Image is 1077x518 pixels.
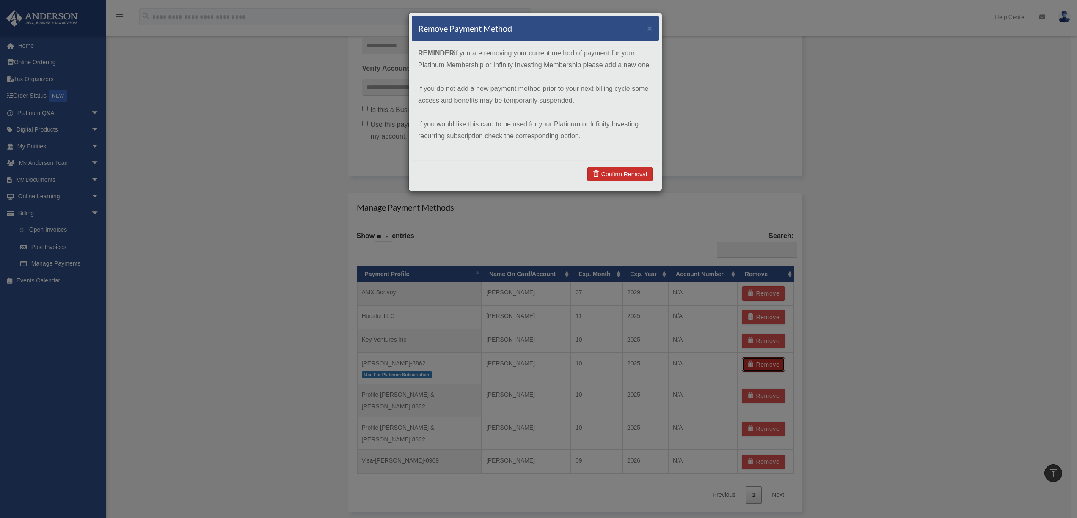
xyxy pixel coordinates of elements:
[418,49,454,57] strong: REMINDER
[587,167,653,181] a: Confirm Removal
[418,83,653,107] p: If you do not add a new payment method prior to your next billing cycle some access and benefits ...
[647,24,653,33] button: ×
[412,41,659,160] div: if you are removing your current method of payment for your Platinum Membership or Infinity Inves...
[418,22,512,34] h4: Remove Payment Method
[418,118,653,142] p: If you would like this card to be used for your Platinum or Infinity Investing recurring subscrip...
